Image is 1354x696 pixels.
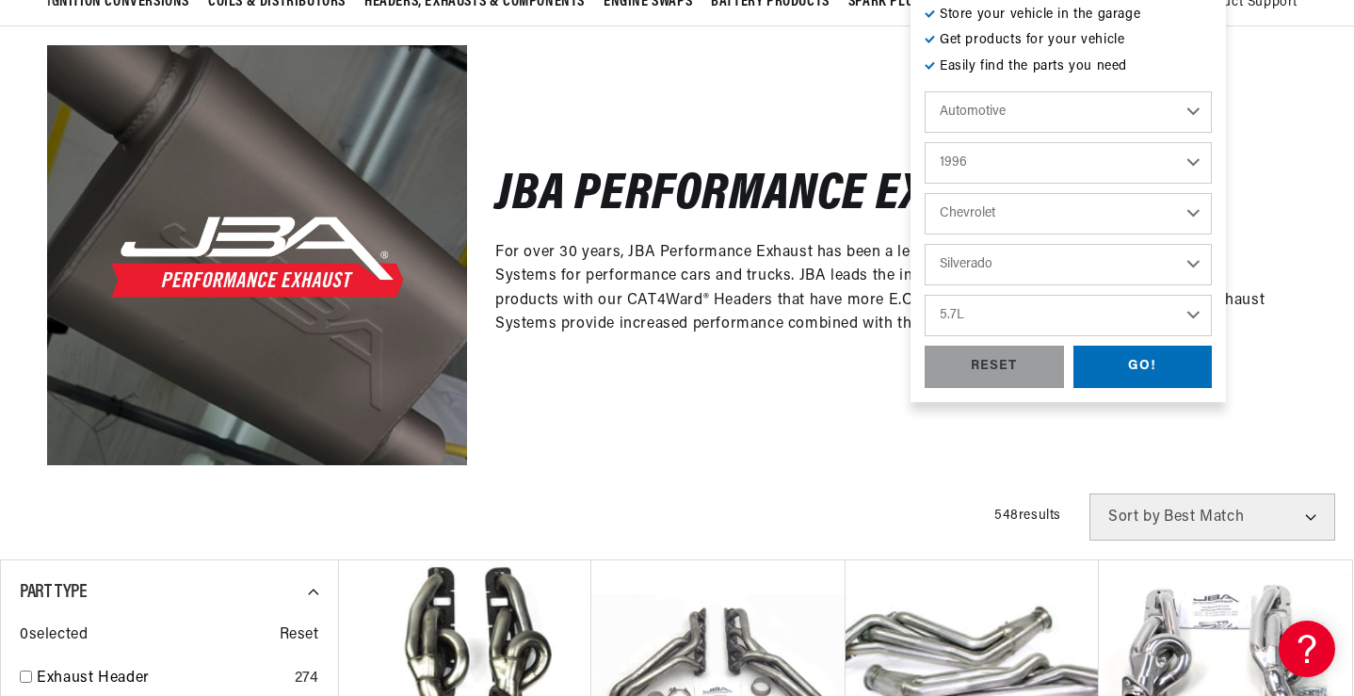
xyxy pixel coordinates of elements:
[47,45,467,465] img: JBA Performance Exhaust
[295,667,319,691] div: 274
[1108,510,1160,525] span: Sort by
[925,57,1212,77] p: Easily find the parts you need
[495,241,1279,337] p: For over 30 years, JBA Performance Exhaust has been a leader in Stainless Steel Headers and Exhau...
[280,623,319,648] span: Reset
[925,91,1212,133] select: Ride Type
[925,244,1212,285] select: Model
[20,623,88,648] span: 0 selected
[925,193,1212,235] select: Make
[925,5,1212,25] p: Store your vehicle in the garage
[994,509,1061,523] span: 548 results
[1089,494,1335,541] select: Sort by
[925,346,1064,388] div: RESET
[925,295,1212,336] select: Engine
[495,174,1051,219] h2: JBA Performance Exhaust
[1073,346,1213,388] div: GO!
[37,667,287,691] a: Exhaust Header
[925,30,1212,51] p: Get products for your vehicle
[20,583,87,602] span: Part Type
[925,142,1212,184] select: Year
